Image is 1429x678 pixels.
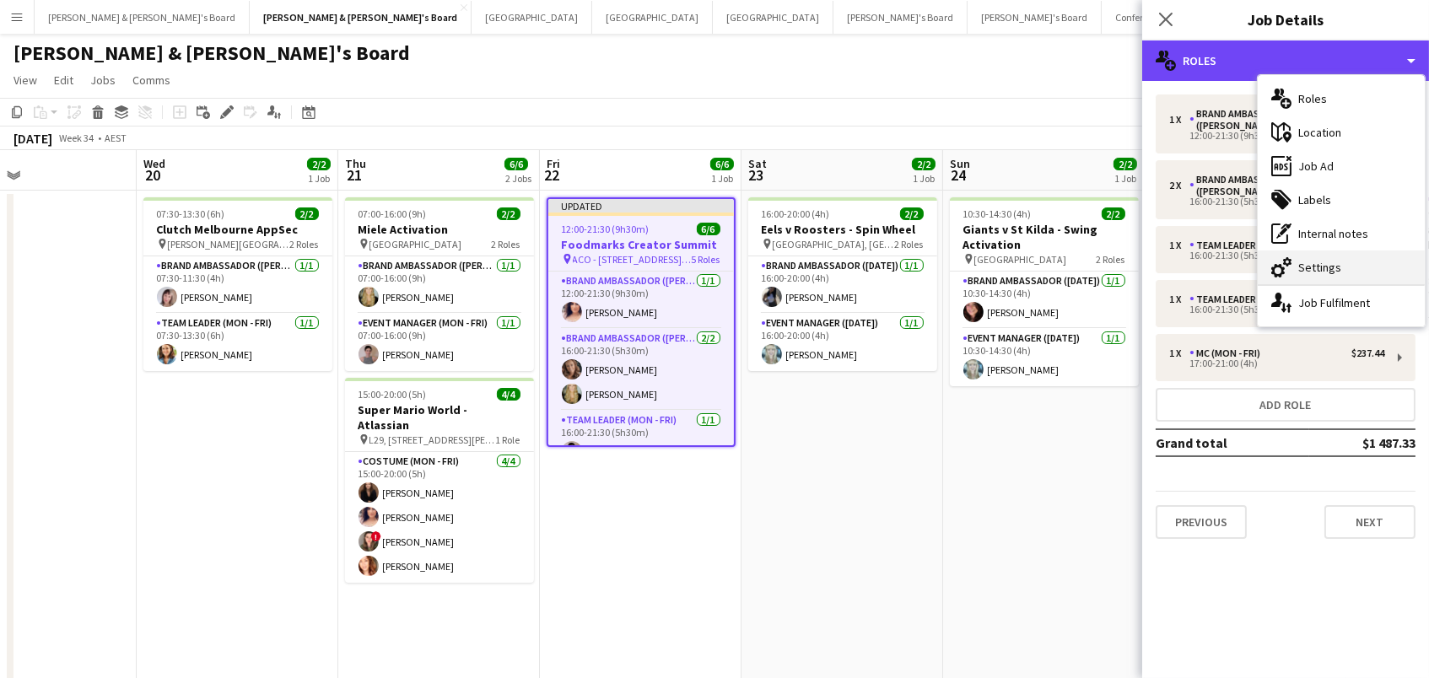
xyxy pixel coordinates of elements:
span: 16:00-20:00 (4h) [762,207,830,220]
h1: [PERSON_NAME] & [PERSON_NAME]'s Board [13,40,410,66]
span: 23 [746,165,767,185]
h3: Giants v St Kilda - Swing Activation [950,222,1139,252]
button: [PERSON_NAME] & [PERSON_NAME]'s Board [35,1,250,34]
span: 6/6 [710,158,734,170]
span: 6/6 [504,158,528,170]
app-card-role: Costume (Mon - Fri)4/415:00-20:00 (5h)[PERSON_NAME][PERSON_NAME]![PERSON_NAME][PERSON_NAME] [345,452,534,583]
button: [GEOGRAPHIC_DATA] [592,1,713,34]
span: 2 Roles [492,238,520,250]
app-card-role: Event Manager ([DATE])1/110:30-14:30 (4h)[PERSON_NAME] [950,329,1139,386]
span: 20 [141,165,165,185]
button: [PERSON_NAME] & [PERSON_NAME]'s Board [250,1,472,34]
h3: Miele Activation [345,222,534,237]
button: [GEOGRAPHIC_DATA] [472,1,592,34]
span: ! [371,531,381,541]
button: [PERSON_NAME]'s Board [968,1,1102,34]
span: Comms [132,73,170,88]
a: Edit [47,69,80,91]
h3: Foodmarks Creator Summit [548,237,734,252]
div: 16:00-21:30 (5h30m) [1169,251,1384,260]
app-card-role: Team Leader (Mon - Fri)1/107:30-13:30 (6h)[PERSON_NAME] [143,314,332,371]
span: [PERSON_NAME][GEOGRAPHIC_DATA] [168,238,290,250]
app-card-role: Team Leader (Mon - Fri)1/116:00-21:30 (5h30m)[PERSON_NAME] [548,411,734,468]
div: 07:30-13:30 (6h)2/2Clutch Melbourne AppSec [PERSON_NAME][GEOGRAPHIC_DATA]2 RolesBrand Ambassador ... [143,197,332,371]
button: Add role [1156,388,1416,422]
span: 5 Roles [692,253,720,266]
span: 4/4 [497,388,520,401]
app-card-role: Event Manager (Mon - Fri)1/107:00-16:00 (9h)[PERSON_NAME] [345,314,534,371]
app-job-card: Updated12:00-21:30 (9h30m)6/6Foodmarks Creator Summit ACO - [STREET_ADDRESS][PERSON_NAME]5 RolesB... [547,197,736,447]
div: 1 Job [308,172,330,185]
span: 2/2 [900,207,924,220]
h3: Clutch Melbourne AppSec [143,222,332,237]
div: 12:00-21:30 (9h30m) [1169,132,1384,140]
span: 15:00-20:00 (5h) [359,388,427,401]
span: 1 Role [496,433,520,446]
div: 17:00-21:00 (4h) [1169,359,1384,368]
h3: Eels v Roosters - Spin Wheel [748,222,937,237]
a: Jobs [84,69,122,91]
div: 1 Job [711,172,733,185]
div: Location [1258,116,1425,149]
app-job-card: 15:00-20:00 (5h)4/4Super Mario World - Atlassian L29, [STREET_ADDRESS][PERSON_NAME]1 RoleCostume ... [345,378,534,583]
div: AEST [105,132,127,144]
div: 1 Job [1114,172,1136,185]
span: Sat [748,156,767,171]
span: L29, [STREET_ADDRESS][PERSON_NAME] [369,433,496,446]
app-card-role: Brand Ambassador ([DATE])1/110:30-14:30 (4h)[PERSON_NAME] [950,272,1139,329]
div: 1 x [1169,114,1189,126]
span: 07:00-16:00 (9h) [359,207,427,220]
div: [DATE] [13,130,52,147]
button: Previous [1156,505,1247,539]
button: Next [1324,505,1416,539]
div: $237.44 [1351,347,1384,359]
span: 2 Roles [895,238,924,250]
span: 2/2 [912,158,936,170]
button: Conference Board [1102,1,1206,34]
span: 2/2 [1114,158,1137,170]
span: 2/2 [497,207,520,220]
app-card-role: Brand Ambassador ([PERSON_NAME])1/112:00-21:30 (9h30m)[PERSON_NAME] [548,272,734,329]
div: Labels [1258,183,1425,217]
span: 24 [947,165,970,185]
div: Job Ad [1258,149,1425,183]
span: ACO - [STREET_ADDRESS][PERSON_NAME] [573,253,692,266]
a: View [7,69,44,91]
button: [GEOGRAPHIC_DATA] [713,1,833,34]
span: [GEOGRAPHIC_DATA] [369,238,462,250]
td: $1 487.33 [1309,429,1416,456]
span: 6/6 [697,223,720,235]
div: 07:00-16:00 (9h)2/2Miele Activation [GEOGRAPHIC_DATA]2 RolesBrand Ambassador ([PERSON_NAME])1/107... [345,197,534,371]
app-card-role: Event Manager ([DATE])1/116:00-20:00 (4h)[PERSON_NAME] [748,314,937,371]
div: Brand Ambassador ([PERSON_NAME]) [1189,174,1351,197]
div: 2 Jobs [505,172,531,185]
span: 2/2 [295,207,319,220]
span: Wed [143,156,165,171]
div: MC (Mon - Fri) [1189,347,1267,359]
div: 16:00-20:00 (4h)2/2Eels v Roosters - Spin Wheel [GEOGRAPHIC_DATA], [GEOGRAPHIC_DATA]2 RolesBrand ... [748,197,937,371]
div: Internal notes [1258,217,1425,250]
span: Fri [547,156,560,171]
app-job-card: 10:30-14:30 (4h)2/2Giants v St Kilda - Swing Activation [GEOGRAPHIC_DATA]2 RolesBrand Ambassador ... [950,197,1139,386]
h3: Job Details [1142,8,1429,30]
span: Sun [950,156,970,171]
span: View [13,73,37,88]
div: 1 x [1169,293,1189,305]
span: 2 Roles [290,238,319,250]
div: 16:00-21:30 (5h30m) [1169,197,1384,206]
div: 1 x [1169,239,1189,251]
span: 10:30-14:30 (4h) [963,207,1032,220]
h3: Super Mario World - Atlassian [345,402,534,433]
span: 21 [342,165,366,185]
div: 2 x [1169,180,1189,191]
div: Team Leader (Mon - Fri) [1189,239,1313,251]
span: 22 [544,165,560,185]
span: 12:00-21:30 (9h30m) [562,223,650,235]
span: Week 34 [56,132,98,144]
span: 2/2 [307,158,331,170]
span: 2/2 [1102,207,1125,220]
div: 1 x [1169,347,1189,359]
a: Comms [126,69,177,91]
